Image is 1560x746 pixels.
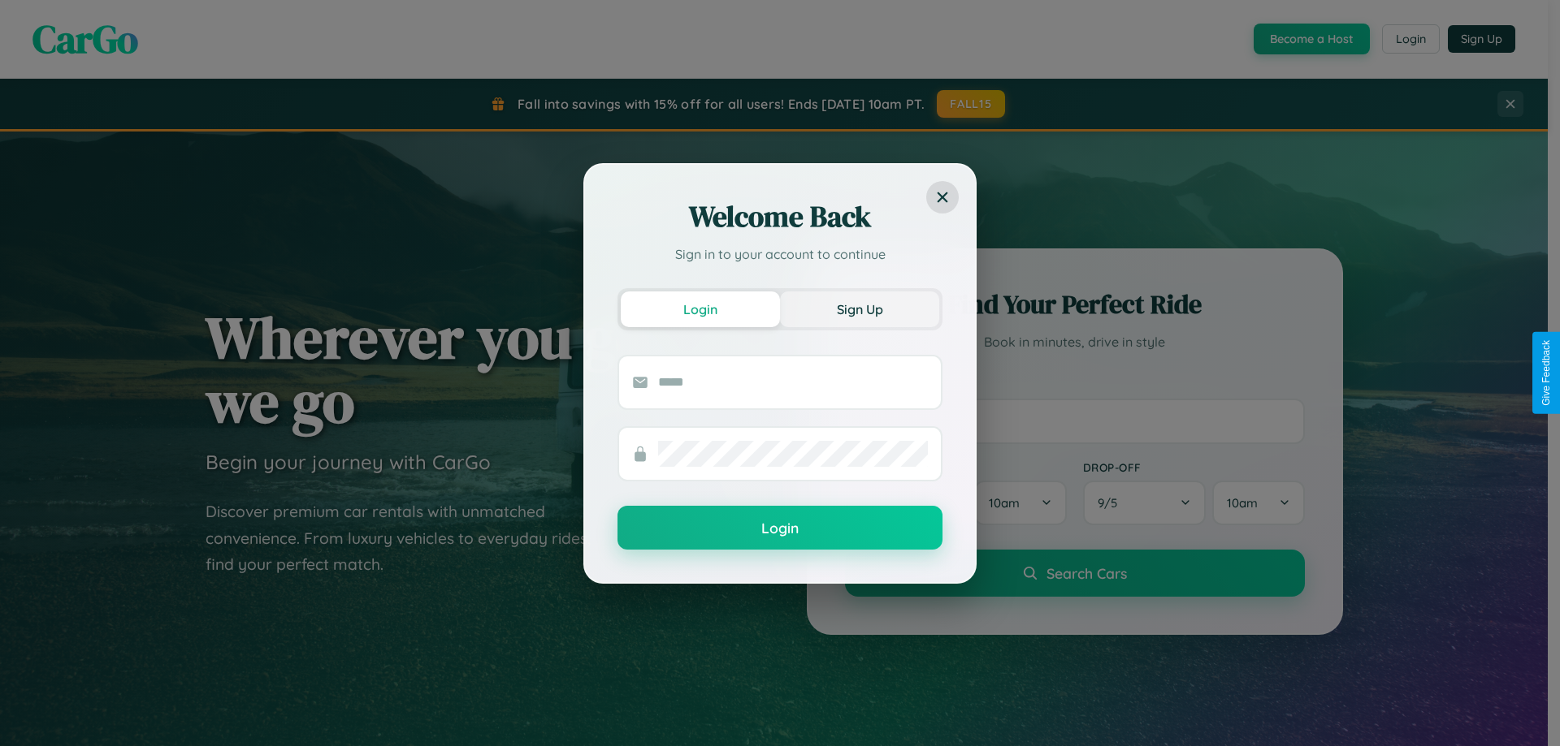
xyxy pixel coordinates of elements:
[617,244,942,264] p: Sign in to your account to continue
[1540,340,1552,406] div: Give Feedback
[780,291,939,327] button: Sign Up
[617,197,942,236] h2: Welcome Back
[617,506,942,550] button: Login
[621,291,780,327] button: Login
